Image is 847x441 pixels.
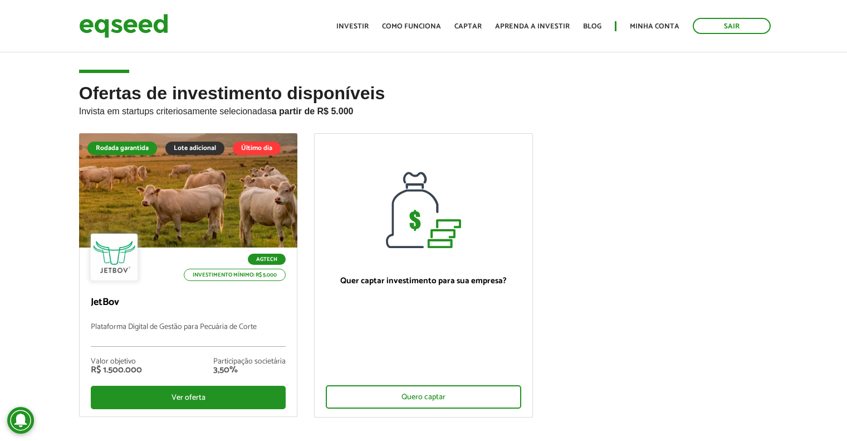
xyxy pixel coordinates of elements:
[326,385,521,409] div: Quero captar
[314,133,533,418] a: Quer captar investimento para sua empresa? Quero captar
[248,254,286,265] p: Agtech
[454,23,482,30] a: Captar
[91,297,286,309] p: JetBov
[326,276,521,286] p: Quer captar investimento para sua empresa?
[79,84,768,133] h2: Ofertas de investimento disponíveis
[184,269,286,281] p: Investimento mínimo: R$ 5.000
[79,133,298,417] a: Rodada garantida Lote adicional Último dia Agtech Investimento mínimo: R$ 5.000 JetBov Plataforma...
[630,23,679,30] a: Minha conta
[233,142,281,155] div: Último dia
[91,386,286,409] div: Ver oferta
[213,366,286,375] div: 3,50%
[91,366,142,375] div: R$ 1.500.000
[336,23,369,30] a: Investir
[87,142,157,155] div: Rodada garantida
[165,142,224,155] div: Lote adicional
[495,23,570,30] a: Aprenda a investir
[583,23,601,30] a: Blog
[382,23,441,30] a: Como funciona
[79,103,768,117] p: Invista em startups criteriosamente selecionadas
[79,11,168,41] img: EqSeed
[91,323,286,347] p: Plataforma Digital de Gestão para Pecuária de Corte
[213,358,286,366] div: Participação societária
[272,106,354,116] strong: a partir de R$ 5.000
[693,18,771,34] a: Sair
[91,358,142,366] div: Valor objetivo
